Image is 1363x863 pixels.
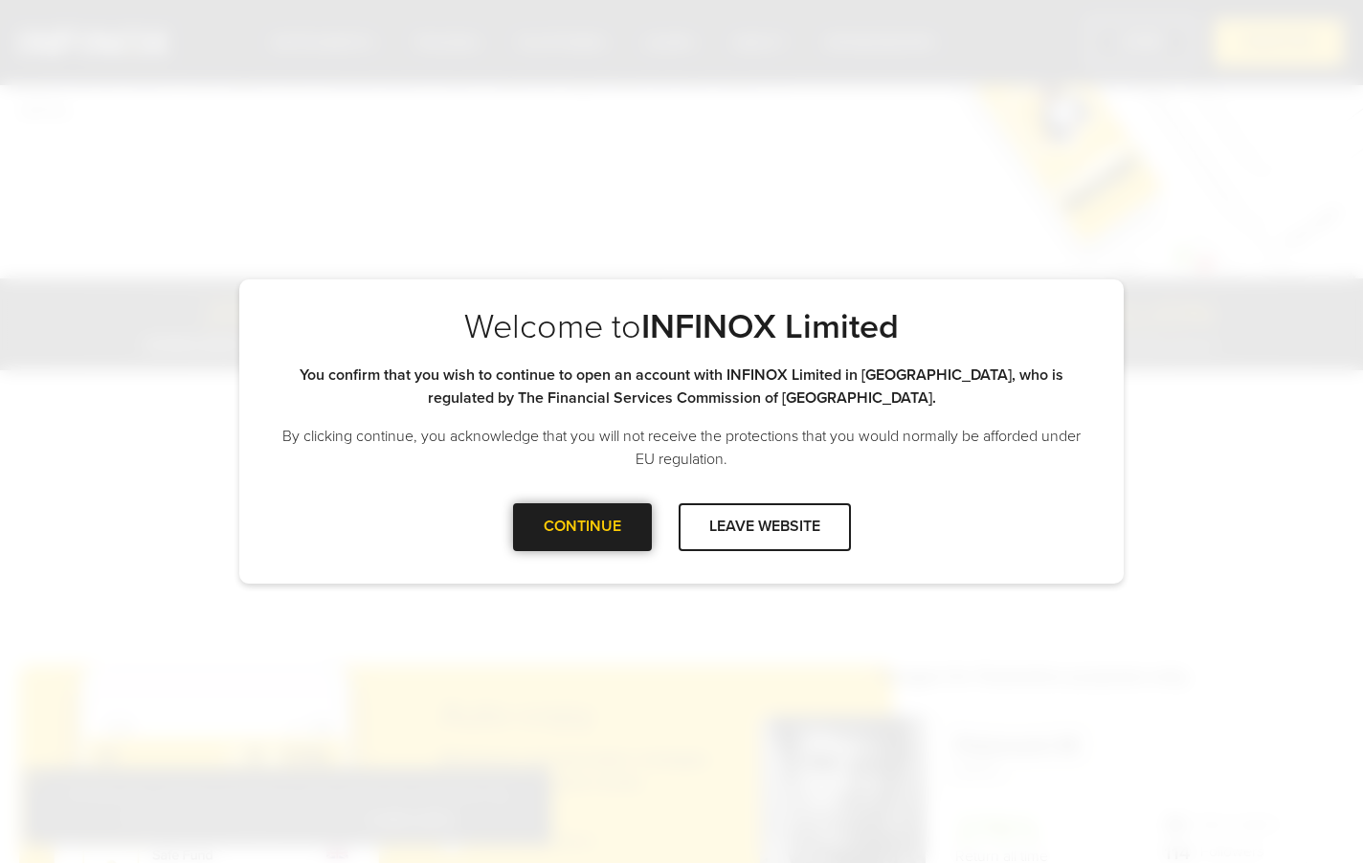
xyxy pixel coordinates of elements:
[300,365,1063,408] strong: You confirm that you wish to continue to open an account with INFINOX Limited in [GEOGRAPHIC_DATA...
[278,306,1085,348] p: Welcome to
[641,306,899,347] strong: INFINOX Limited
[278,425,1085,471] p: By clicking continue, you acknowledge that you will not receive the protections that you would no...
[513,503,652,550] div: CONTINUE
[679,503,851,550] div: LEAVE WEBSITE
